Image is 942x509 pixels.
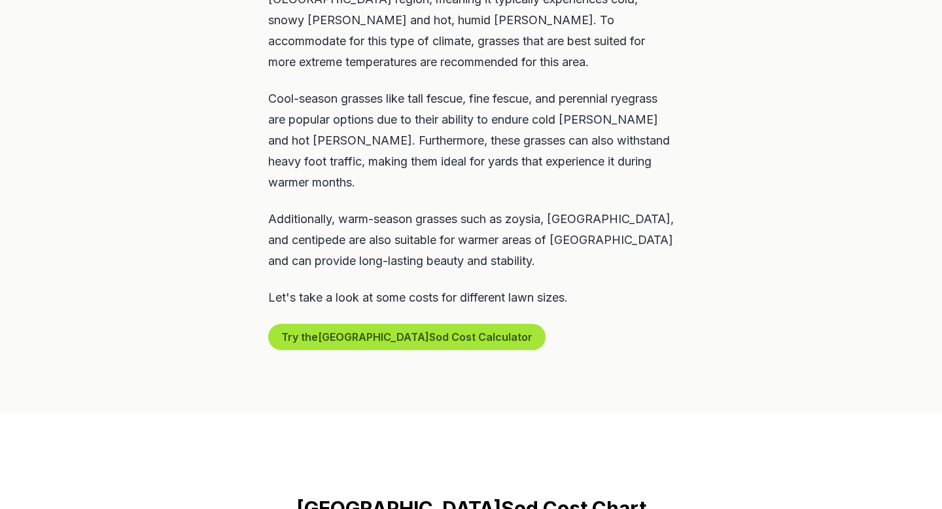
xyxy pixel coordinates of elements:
button: Try the[GEOGRAPHIC_DATA]Sod Cost Calculator [268,324,546,350]
p: Let's take a look at some costs for different lawn sizes. [268,287,674,308]
p: Cool-season grasses like tall fescue, fine fescue, and perennial ryegrass are popular options due... [268,88,674,193]
p: Additionally, warm-season grasses such as zoysia, [GEOGRAPHIC_DATA], and centipede are also suita... [268,209,674,272]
